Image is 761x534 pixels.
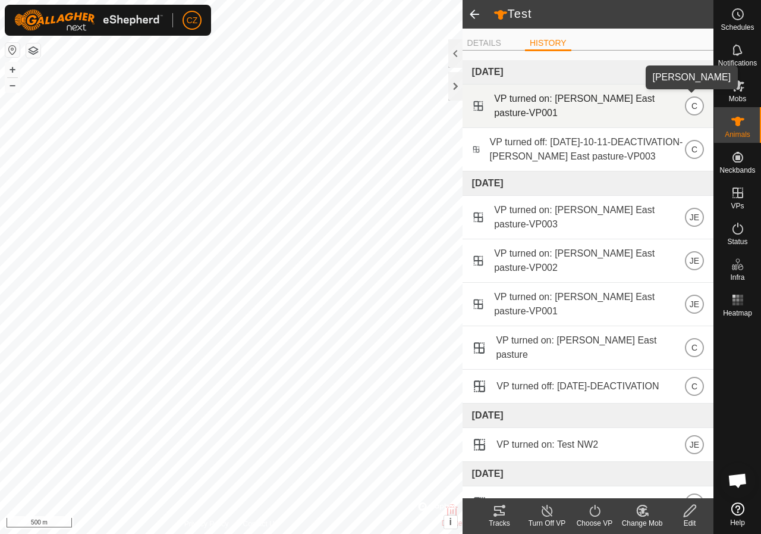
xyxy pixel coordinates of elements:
[494,203,685,232] span: VP turned on: [PERSON_NAME] East pasture-VP003
[496,496,598,510] span: VP turned on: Test NW1
[731,202,744,210] span: VPs
[449,517,451,527] span: i
[5,43,20,57] button: Reset Map
[666,518,713,529] div: Edit
[691,99,697,113] span: C
[494,92,685,120] span: VP turned on: [PERSON_NAME] East pasture-VP001
[26,43,40,58] button: Map Layers
[720,463,756,498] div: Open chat
[729,95,746,102] span: Mobs
[523,518,571,529] div: Turn Off VP
[690,438,699,451] span: JE
[719,167,755,174] span: Neckbands
[721,24,754,31] span: Schedules
[472,67,504,77] span: [DATE]
[496,333,685,362] span: VP turned on: [PERSON_NAME] East pasture
[730,519,745,526] span: Help
[472,178,504,188] span: [DATE]
[5,63,20,77] button: +
[493,7,713,22] h2: Test
[494,290,685,318] span: VP turned on: [PERSON_NAME] East pasture-VP001
[472,469,504,479] span: [DATE]
[476,518,523,529] div: Tracks
[472,410,504,420] span: [DATE]
[691,496,697,510] span: C
[714,498,761,531] a: Help
[243,519,278,529] a: Contact Us
[718,60,757,67] span: Notifications
[444,516,457,529] button: i
[571,518,618,529] div: Choose VP
[690,298,699,311] span: JE
[727,238,747,245] span: Status
[525,37,571,51] li: HISTORY
[14,10,163,31] img: Gallagher Logo
[730,274,744,281] span: Infra
[494,246,685,275] span: VP turned on: [PERSON_NAME] East pasture-VP002
[618,518,666,529] div: Change Mob
[5,78,20,92] button: –
[725,131,750,138] span: Animals
[691,341,697,354] span: C
[690,211,699,224] span: JE
[691,143,697,156] span: C
[690,254,699,267] span: JE
[496,438,598,452] span: VP turned on: Test NW2
[184,519,229,529] a: Privacy Policy
[490,135,685,164] span: VP turned off: [DATE]-10-11-DEACTIVATION-[PERSON_NAME] East pasture-VP003
[723,310,752,317] span: Heatmap
[187,14,198,27] span: CZ
[463,37,506,49] li: DETAILS
[691,380,697,393] span: C
[496,379,659,394] span: VP turned off: [DATE]-DEACTIVATION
